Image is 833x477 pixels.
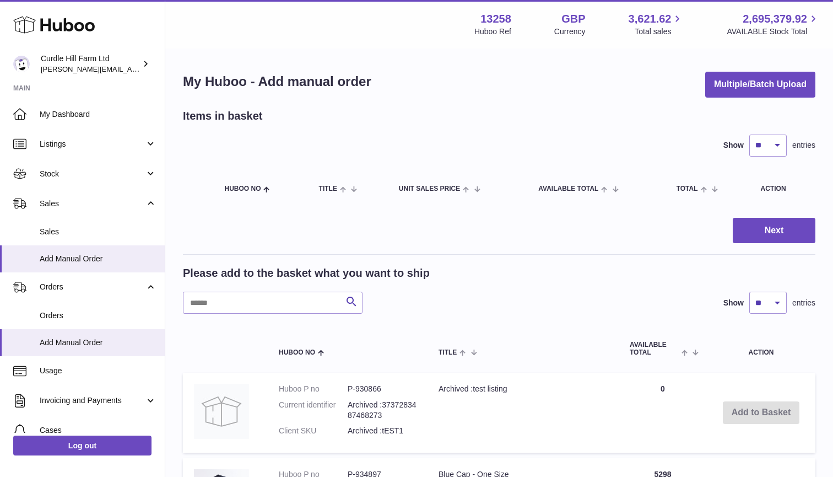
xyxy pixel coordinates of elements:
h1: My Huboo - Add manual order [183,73,371,90]
td: 0 [619,373,707,453]
span: Add Manual Order [40,337,156,348]
span: AVAILABLE Stock Total [727,26,820,37]
span: Huboo no [224,185,261,192]
span: My Dashboard [40,109,156,120]
span: Cases [40,425,156,436]
span: 2,695,379.92 [743,12,807,26]
div: Curdle Hill Farm Ltd [41,53,140,74]
dd: P-930866 [348,384,416,394]
dt: Current identifier [279,400,348,421]
img: Archived :test listing [194,384,249,439]
span: 3,621.62 [629,12,672,26]
label: Show [723,298,744,308]
a: 3,621.62 Total sales [629,12,684,37]
th: Action [707,330,815,367]
strong: GBP [561,12,585,26]
span: Total [677,185,698,192]
span: Add Manual Order [40,254,156,264]
a: Log out [13,436,152,455]
span: Sales [40,227,156,237]
div: Action [761,185,804,192]
span: Title [319,185,337,192]
span: Title [439,349,457,356]
h2: Items in basket [183,109,263,124]
h2: Please add to the basket what you want to ship [183,266,430,281]
span: entries [792,298,815,308]
span: Huboo no [279,349,315,356]
span: Unit Sales Price [399,185,460,192]
dd: Archived :3737283487468273 [348,400,416,421]
dd: Archived :tEST1 [348,426,416,436]
span: Orders [40,310,156,321]
span: entries [792,140,815,151]
span: Listings [40,139,145,149]
span: AVAILABLE Total [630,341,679,356]
button: Multiple/Batch Upload [705,72,815,98]
span: Stock [40,169,145,179]
dt: Huboo P no [279,384,348,394]
button: Next [733,218,815,244]
span: Invoicing and Payments [40,395,145,406]
span: Usage [40,366,156,376]
img: charlotte@diddlysquatfarmshop.com [13,56,30,72]
span: Sales [40,199,145,209]
span: Orders [40,282,145,292]
strong: 13258 [480,12,511,26]
dt: Client SKU [279,426,348,436]
span: Total sales [635,26,684,37]
div: Huboo Ref [474,26,511,37]
label: Show [723,140,744,151]
span: AVAILABLE Total [538,185,598,192]
span: [PERSON_NAME][EMAIL_ADDRESS][DOMAIN_NAME] [41,65,221,73]
td: Archived :test listing [428,373,619,453]
div: Currency [554,26,586,37]
a: 2,695,379.92 AVAILABLE Stock Total [727,12,820,37]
